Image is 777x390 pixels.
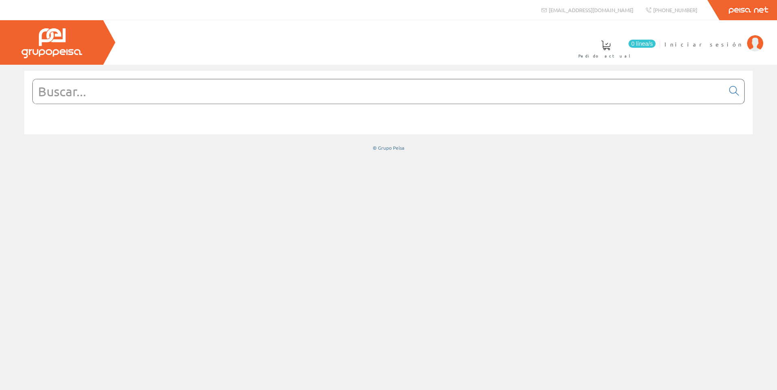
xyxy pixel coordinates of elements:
span: 0 línea/s [628,40,656,48]
span: [PHONE_NUMBER] [653,6,697,13]
input: Buscar... [33,79,724,104]
span: Iniciar sesión [664,40,743,48]
span: [EMAIL_ADDRESS][DOMAIN_NAME] [549,6,633,13]
img: Grupo Peisa [21,28,82,58]
a: Iniciar sesión [664,34,763,41]
span: Pedido actual [578,52,633,60]
div: © Grupo Peisa [24,144,753,151]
